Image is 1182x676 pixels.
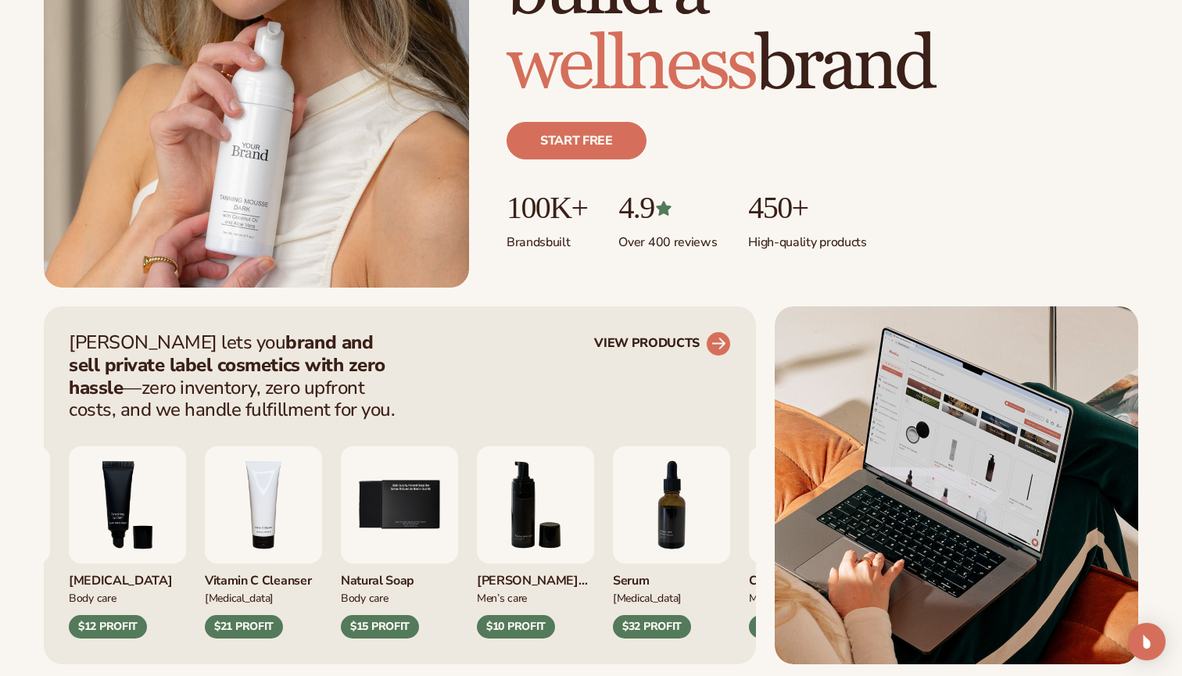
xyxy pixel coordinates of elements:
a: Start free [507,122,647,159]
a: VIEW PRODUCTS [594,331,731,356]
img: Shopify Image 2 [775,306,1138,664]
div: $10 PROFIT [477,615,555,638]
div: [MEDICAL_DATA] [205,589,322,606]
p: 4.9 [618,191,717,225]
div: Men’s Care [477,589,594,606]
img: Luxury cream lipstick. [749,446,866,563]
div: Cream Lipstick [749,563,866,589]
div: 7 / 9 [613,446,730,638]
span: wellness [507,20,755,111]
div: Serum [613,563,730,589]
div: Body Care [69,589,186,606]
div: [MEDICAL_DATA] [69,563,186,589]
img: Vitamin c cleanser. [205,446,322,563]
div: Vitamin C Cleanser [205,563,322,589]
div: 3 / 9 [69,446,186,638]
p: Over 400 reviews [618,225,717,251]
p: High-quality products [748,225,866,251]
img: Foaming beard wash. [477,446,594,563]
img: Smoothing lip balm. [69,446,186,563]
strong: brand and sell private label cosmetics with zero hassle [69,330,385,400]
p: Brands built [507,225,587,251]
div: Open Intercom Messenger [1128,623,1166,660]
p: 100K+ [507,191,587,225]
div: 6 / 9 [477,446,594,638]
div: [MEDICAL_DATA] [613,589,730,606]
div: [PERSON_NAME] Wash [477,563,594,589]
div: $15 PROFIT [341,615,419,638]
div: $12 PROFIT [69,615,147,638]
div: Body Care [341,589,458,606]
div: Natural Soap [341,563,458,589]
p: 450+ [748,191,866,225]
div: $14 PROFIT [749,615,827,638]
div: 5 / 9 [341,446,458,638]
img: Nature bar of soap. [341,446,458,563]
div: Makeup [749,589,866,606]
div: $21 PROFIT [205,615,283,638]
p: [PERSON_NAME] lets you —zero inventory, zero upfront costs, and we handle fulfillment for you. [69,331,405,421]
div: $32 PROFIT [613,615,691,638]
div: 4 / 9 [205,446,322,638]
img: Collagen and retinol serum. [613,446,730,563]
div: 8 / 9 [749,446,866,638]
